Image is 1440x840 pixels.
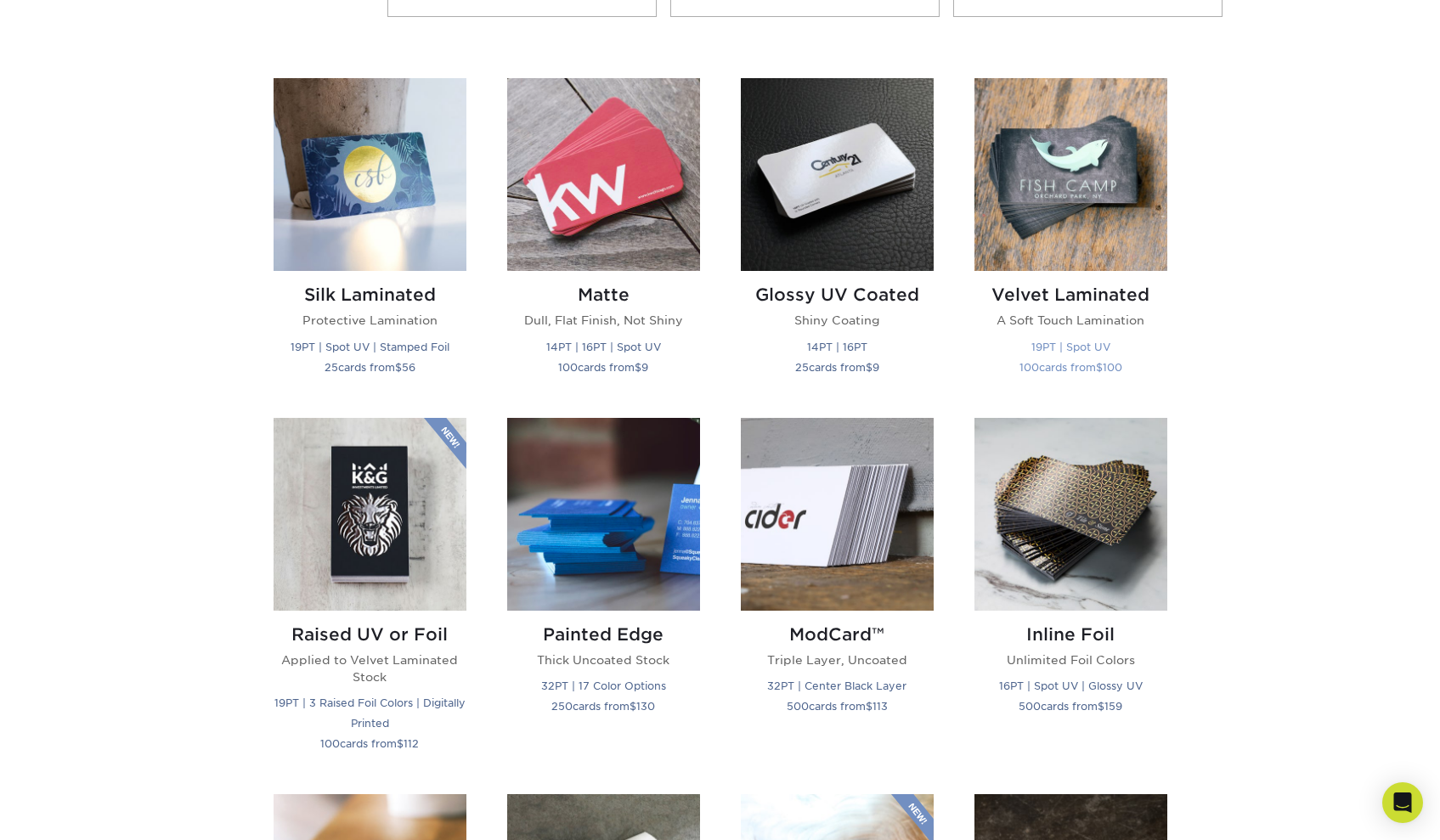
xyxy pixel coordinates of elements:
[320,737,340,750] span: 100
[274,78,466,397] a: Silk Laminated Business Cards Silk Laminated Protective Lamination 19PT | Spot UV | Stamped Foil ...
[1019,700,1122,713] small: cards from
[325,361,338,374] span: 25
[974,651,1167,668] p: Unlimited Foil Colors
[424,418,466,469] img: New Product
[741,651,934,668] p: Triple Layer, Uncoated
[325,361,415,374] small: cards from
[974,418,1167,611] img: Inline Foil Business Cards
[274,418,466,611] img: Raised UV or Foil Business Cards
[974,418,1167,775] a: Inline Foil Business Cards Inline Foil Unlimited Foil Colors 16PT | Spot UV | Glossy UV 500cards ...
[741,78,934,271] img: Glossy UV Coated Business Cards
[395,361,402,374] span: $
[558,361,648,374] small: cards from
[741,312,934,329] p: Shiny Coating
[741,624,934,645] h2: ModCard™
[787,700,809,713] span: 500
[741,78,934,397] a: Glossy UV Coated Business Cards Glossy UV Coated Shiny Coating 14PT | 16PT 25cards from$9
[1019,700,1041,713] span: 500
[795,361,879,374] small: cards from
[635,361,641,374] span: $
[274,78,466,271] img: Silk Laminated Business Cards
[1019,361,1122,374] small: cards from
[507,418,700,775] a: Painted Edge Business Cards Painted Edge Thick Uncoated Stock 32PT | 17 Color Options 250cards fr...
[807,341,867,353] small: 14PT | 16PT
[1382,782,1423,823] div: Open Intercom Messenger
[1098,700,1104,713] span: $
[274,651,466,686] p: Applied to Velvet Laminated Stock
[551,700,655,713] small: cards from
[274,285,466,305] h2: Silk Laminated
[636,700,655,713] span: 130
[795,361,809,374] span: 25
[397,737,404,750] span: $
[741,418,934,775] a: ModCard™ Business Cards ModCard™ Triple Layer, Uncoated 32PT | Center Black Layer 500cards from$113
[641,361,648,374] span: 9
[974,78,1167,397] a: Velvet Laminated Business Cards Velvet Laminated A Soft Touch Lamination 19PT | Spot UV 100cards ...
[866,361,872,374] span: $
[507,78,700,271] img: Matte Business Cards
[741,418,934,611] img: ModCard™ Business Cards
[1031,341,1110,353] small: 19PT | Spot UV
[274,312,466,329] p: Protective Lamination
[507,312,700,329] p: Dull, Flat Finish, Not Shiny
[551,700,573,713] span: 250
[558,361,578,374] span: 100
[546,341,661,353] small: 14PT | 16PT | Spot UV
[999,679,1143,692] small: 16PT | Spot UV | Glossy UV
[872,361,879,374] span: 9
[974,312,1167,329] p: A Soft Touch Lamination
[274,624,466,645] h2: Raised UV or Foil
[4,788,144,834] iframe: Google Customer Reviews
[507,285,700,305] h2: Matte
[767,679,906,692] small: 32PT | Center Black Layer
[274,418,466,775] a: Raised UV or Foil Business Cards Raised UV or Foil Applied to Velvet Laminated Stock 19PT | 3 Rai...
[402,361,415,374] span: 56
[1104,700,1122,713] span: 159
[974,78,1167,271] img: Velvet Laminated Business Cards
[866,700,872,713] span: $
[541,679,666,692] small: 32PT | 17 Color Options
[404,737,419,750] span: 112
[507,78,700,397] a: Matte Business Cards Matte Dull, Flat Finish, Not Shiny 14PT | 16PT | Spot UV 100cards from$9
[1096,361,1103,374] span: $
[974,624,1167,645] h2: Inline Foil
[274,696,466,730] small: 19PT | 3 Raised Foil Colors | Digitally Printed
[1019,361,1039,374] span: 100
[1103,361,1122,374] span: 100
[872,700,888,713] span: 113
[787,700,888,713] small: cards from
[320,737,419,750] small: cards from
[974,285,1167,305] h2: Velvet Laminated
[291,341,449,353] small: 19PT | Spot UV | Stamped Foil
[507,418,700,611] img: Painted Edge Business Cards
[741,285,934,305] h2: Glossy UV Coated
[507,624,700,645] h2: Painted Edge
[507,651,700,668] p: Thick Uncoated Stock
[630,700,636,713] span: $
